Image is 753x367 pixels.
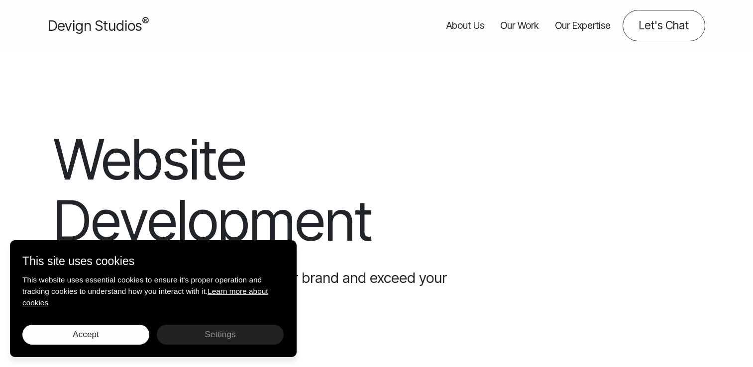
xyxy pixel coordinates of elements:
[22,253,284,270] p: This site uses cookies
[142,15,149,28] sup: ®
[48,15,149,36] a: Devign Studios® Homepage
[205,329,235,339] span: Settings
[555,10,611,41] a: Our Expertise
[157,325,284,345] button: Settings
[500,10,539,41] a: Our Work
[22,274,284,308] p: This website uses essential cookies to ensure it's proper operation and tracking cookies to under...
[623,10,705,41] a: Contact us about your project
[73,329,99,339] span: Accept
[48,17,149,34] span: Devign Studios
[446,10,484,41] a: About Us
[22,325,149,345] button: Accept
